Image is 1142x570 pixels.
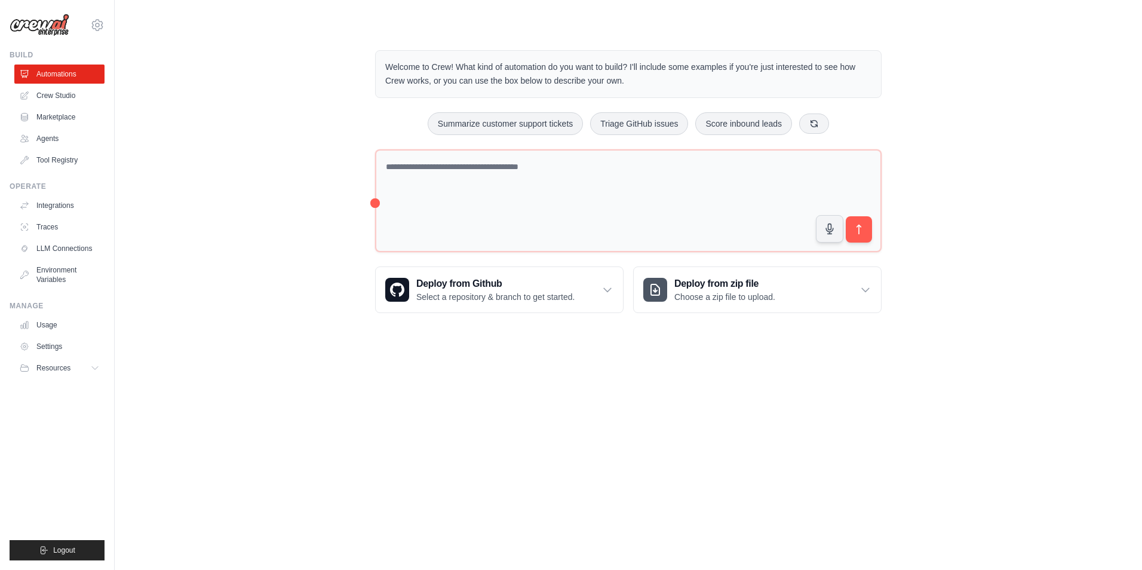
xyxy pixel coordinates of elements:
[1082,513,1142,570] iframe: Chat Widget
[10,14,69,36] img: Logo
[590,112,688,135] button: Triage GitHub issues
[14,86,105,105] a: Crew Studio
[14,129,105,148] a: Agents
[695,112,792,135] button: Score inbound leads
[10,50,105,60] div: Build
[10,301,105,311] div: Manage
[14,108,105,127] a: Marketplace
[14,315,105,335] a: Usage
[10,540,105,560] button: Logout
[14,358,105,378] button: Resources
[14,151,105,170] a: Tool Registry
[416,277,575,291] h3: Deploy from Github
[674,277,775,291] h3: Deploy from zip file
[14,261,105,289] a: Environment Variables
[14,337,105,356] a: Settings
[14,65,105,84] a: Automations
[14,217,105,237] a: Traces
[53,546,75,555] span: Logout
[14,239,105,258] a: LLM Connections
[428,112,583,135] button: Summarize customer support tickets
[416,291,575,303] p: Select a repository & branch to get started.
[10,182,105,191] div: Operate
[36,363,70,373] span: Resources
[14,196,105,215] a: Integrations
[674,291,775,303] p: Choose a zip file to upload.
[385,60,871,88] p: Welcome to Crew! What kind of automation do you want to build? I'll include some examples if you'...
